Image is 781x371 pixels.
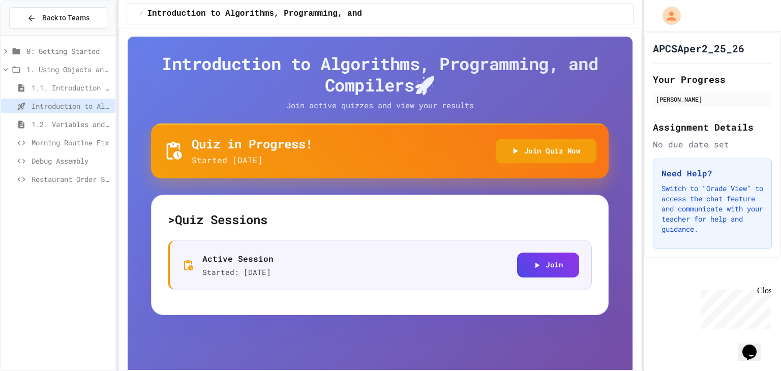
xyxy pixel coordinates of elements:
p: Join active quizzes and view your results [265,100,494,111]
h3: Need Help? [662,167,763,179]
span: 0: Getting Started [26,46,111,56]
button: Join Quiz Now [496,139,597,164]
span: 1.1. Introduction to Algorithms, Programming, and Compilers [32,82,111,93]
span: / [139,10,143,18]
iframe: chat widget [738,330,771,361]
span: Back to Teams [42,13,89,23]
h5: > Quiz Sessions [168,211,592,228]
span: Introduction to Algorithms, Programming, and Compilers [147,8,410,20]
p: Switch to "Grade View" to access the chat feature and communicate with your teacher for help and ... [662,183,763,234]
span: Debug Assembly [32,156,111,166]
h2: Assignment Details [653,120,772,134]
span: Restaurant Order System [32,174,111,184]
iframe: chat widget [697,286,771,329]
div: Chat with us now!Close [4,4,70,65]
span: Introduction to Algorithms, Programming, and Compilers [32,101,111,111]
h1: APCSAper2_25_26 [653,41,744,55]
div: My Account [652,4,683,27]
span: 1.2. Variables and Data Types [32,119,111,130]
h2: Your Progress [653,72,772,86]
p: Started [DATE] [192,154,313,166]
h5: Quiz in Progress! [192,136,313,152]
div: [PERSON_NAME] [656,95,769,104]
span: 1. Using Objects and Methods [26,64,111,75]
button: Join [517,253,579,277]
button: Back to Teams [9,7,107,29]
div: No due date set [653,138,772,150]
h4: Introduction to Algorithms, Programming, and Compilers 🚀 [151,53,609,96]
span: Morning Routine Fix [32,137,111,148]
p: Active Session [202,253,274,265]
p: Started: [DATE] [202,267,274,278]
